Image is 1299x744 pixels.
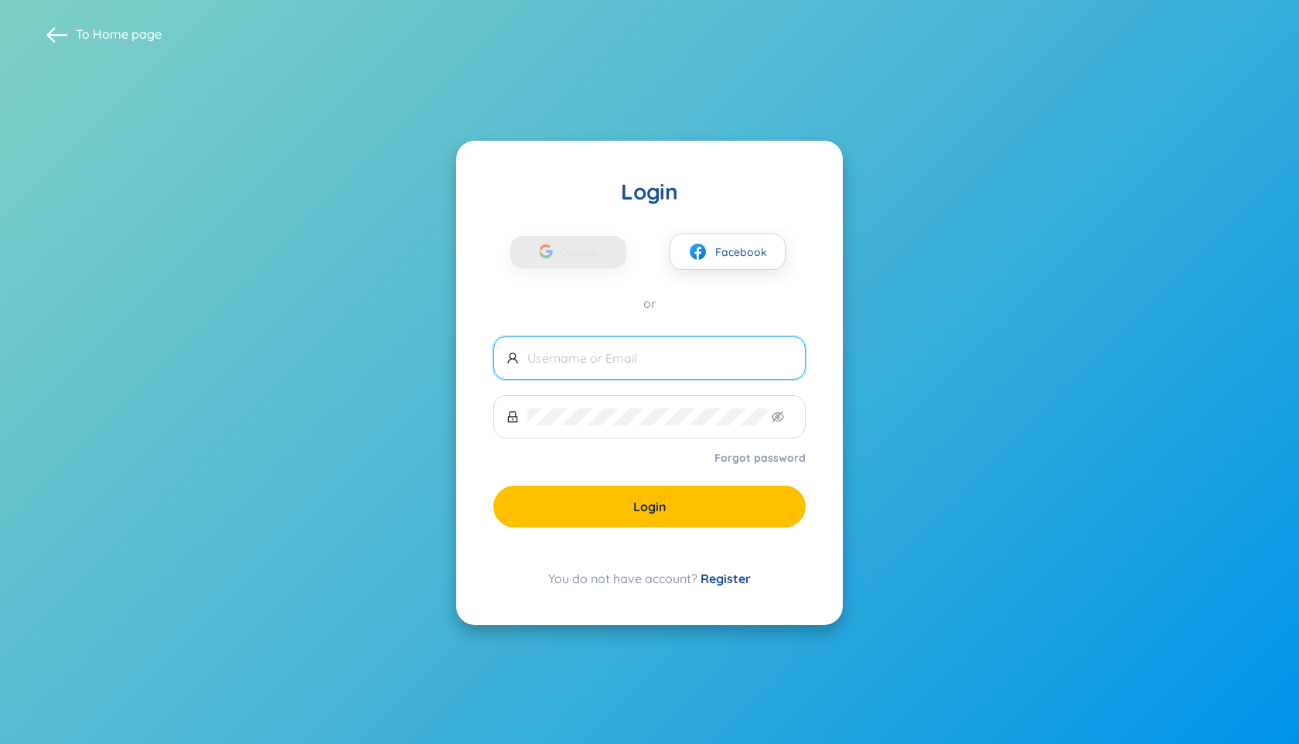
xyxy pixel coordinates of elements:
button: Google [510,236,626,268]
span: To [76,26,162,43]
span: Login [633,498,667,515]
a: Home page [93,26,162,42]
img: facebook [688,242,707,261]
button: Login [493,486,806,527]
div: Login [493,178,806,206]
input: Username or Email [527,350,793,367]
button: facebookFacebook [670,234,786,270]
div: You do not have account? [493,569,806,588]
a: Forgot password [714,450,806,466]
div: or [493,295,806,312]
span: lock [506,411,519,423]
a: Register [701,571,751,586]
span: eye-invisible [772,411,784,423]
span: user [506,352,519,364]
span: Facebook [715,244,767,261]
span: Google [561,236,605,268]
